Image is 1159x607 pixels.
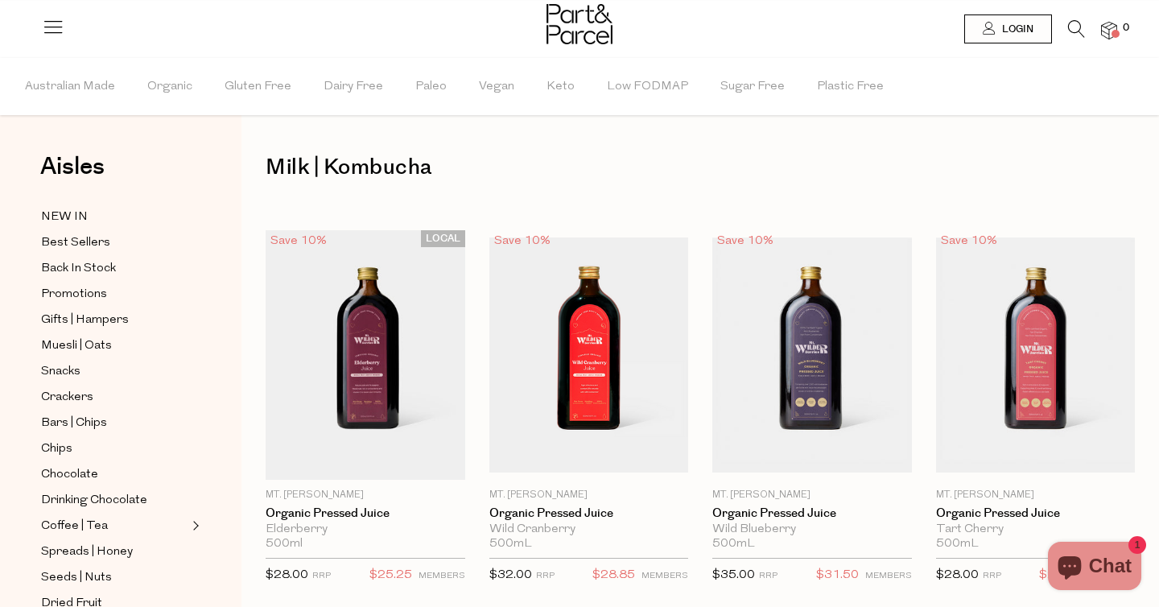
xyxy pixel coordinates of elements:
span: $25.25 [369,565,412,586]
a: Chips [41,439,188,459]
a: Drinking Chocolate [41,490,188,510]
span: 500mL [712,537,755,551]
a: Crackers [41,387,188,407]
span: Chips [41,440,72,459]
small: RRP [983,572,1001,580]
a: Spreads | Honey [41,542,188,562]
span: $28.85 [592,565,635,586]
a: Muesli | Oats [41,336,188,356]
a: Organic Pressed Juice [712,506,912,521]
span: 0 [1119,21,1133,35]
div: Elderberry [266,522,465,537]
span: $28.00 [936,569,979,581]
span: 500ml [266,537,303,551]
small: RRP [759,572,777,580]
span: Muesli | Oats [41,337,112,356]
span: $25.25 [1039,565,1082,586]
span: Back In Stock [41,259,116,279]
span: Aisles [40,149,105,184]
span: $32.00 [489,569,532,581]
span: Gluten Free [225,59,291,115]
a: Promotions [41,284,188,304]
span: $31.50 [816,565,859,586]
div: Wild Blueberry [712,522,912,537]
span: Organic [147,59,192,115]
a: Organic Pressed Juice [936,506,1136,521]
span: Seeds | Nuts [41,568,112,588]
span: Sugar Free [720,59,785,115]
div: Save 10% [489,230,555,252]
span: Plastic Free [817,59,884,115]
p: Mt. [PERSON_NAME] [712,488,912,502]
span: 500mL [936,537,979,551]
a: Chocolate [41,465,188,485]
span: Low FODMAP [607,59,688,115]
a: Login [964,14,1052,43]
a: Back In Stock [41,258,188,279]
a: Organic Pressed Juice [266,506,465,521]
inbox-online-store-chat: Shopify online store chat [1043,542,1146,594]
span: NEW IN [41,208,88,227]
div: Save 10% [266,230,332,252]
span: Drinking Chocolate [41,491,147,510]
img: Organic Pressed Juice [936,237,1136,473]
span: LOCAL [421,230,465,247]
p: Mt. [PERSON_NAME] [936,488,1136,502]
img: Organic Pressed Juice [489,237,689,473]
h1: Milk | Kombucha [266,149,1135,186]
small: MEMBERS [419,572,465,580]
span: Promotions [41,285,107,304]
a: Best Sellers [41,233,188,253]
span: Login [998,23,1033,36]
span: Coffee | Tea [41,517,108,536]
p: Mt. [PERSON_NAME] [266,488,465,502]
span: Dairy Free [324,59,383,115]
span: Paleo [415,59,447,115]
a: Bars | Chips [41,413,188,433]
a: 0 [1101,22,1117,39]
p: Mt. [PERSON_NAME] [489,488,689,502]
a: Coffee | Tea [41,516,188,536]
span: Snacks [41,362,80,382]
span: Vegan [479,59,514,115]
span: Best Sellers [41,233,110,253]
img: Organic Pressed Juice [266,230,465,479]
div: Save 10% [936,230,1002,252]
small: RRP [536,572,555,580]
a: NEW IN [41,207,188,227]
span: Australian Made [25,59,115,115]
a: Gifts | Hampers [41,310,188,330]
small: RRP [312,572,331,580]
span: Keto [547,59,575,115]
small: MEMBERS [641,572,688,580]
span: $28.00 [266,569,308,581]
button: Expand/Collapse Coffee | Tea [188,516,200,535]
div: Save 10% [712,230,778,252]
img: Organic Pressed Juice [712,237,912,473]
img: Part&Parcel [547,4,612,44]
span: Spreads | Honey [41,543,133,562]
div: Wild Cranberry [489,522,689,537]
span: 500mL [489,537,532,551]
span: Gifts | Hampers [41,311,129,330]
a: Aisles [40,155,105,195]
a: Organic Pressed Juice [489,506,689,521]
div: Tart Cherry [936,522,1136,537]
span: Crackers [41,388,93,407]
a: Seeds | Nuts [41,568,188,588]
span: Chocolate [41,465,98,485]
span: $35.00 [712,569,755,581]
small: MEMBERS [865,572,912,580]
a: Snacks [41,361,188,382]
span: Bars | Chips [41,414,107,433]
